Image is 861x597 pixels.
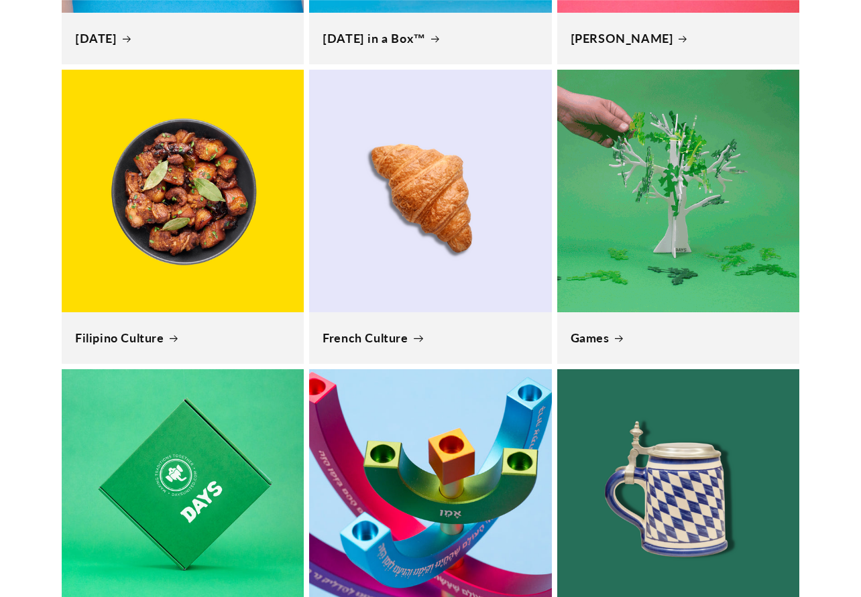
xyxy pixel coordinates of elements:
[323,330,538,346] a: French Culture
[571,330,786,346] a: Games
[571,31,786,46] a: [PERSON_NAME]
[323,31,538,46] a: [DATE] in a Box™
[75,31,290,46] a: [DATE]
[75,330,290,346] a: Filipino Culture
